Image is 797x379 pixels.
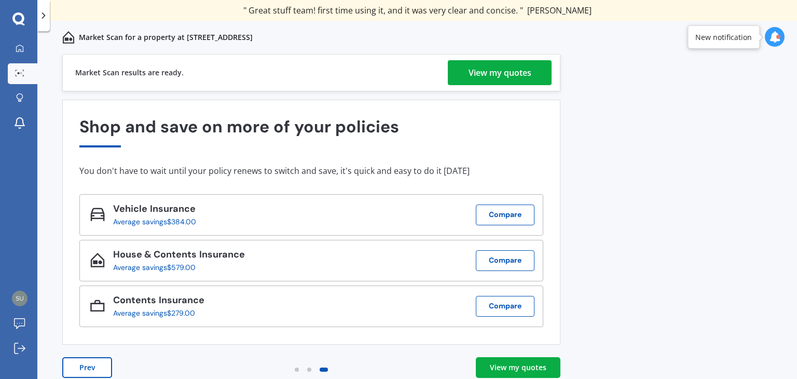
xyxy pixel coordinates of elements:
[469,60,531,85] div: View my quotes
[90,299,105,313] img: Contents_icon
[527,5,592,16] span: [PERSON_NAME]
[62,357,112,378] button: Prev
[113,204,204,218] div: Vehicle
[147,202,196,215] span: Insurance
[197,248,245,261] span: Insurance
[476,250,534,271] button: Compare
[695,32,752,42] div: New notification
[243,5,592,16] div: " Great stuff team! first time using it, and it was very clear and concise. "
[113,263,237,272] div: Average savings $579.00
[490,362,546,373] div: View my quotes
[476,357,560,378] a: View my quotes
[113,309,196,317] div: Average savings $279.00
[476,296,534,317] button: Compare
[79,32,253,43] p: Market Scan for a property at [STREET_ADDRESS]
[79,117,543,147] div: Shop and save on more of your policies
[90,253,105,267] img: House & Contents_icon
[62,31,75,44] img: home-and-contents.b802091223b8502ef2dd.svg
[12,291,28,306] img: 1ec9308810b59d87d08281d4f82309f3
[90,207,105,222] img: Vehicle_icon
[79,166,543,176] div: You don't have to wait until your policy renews to switch and save, it's quick and easy to do it ...
[75,55,184,91] div: Market Scan results are ready.
[113,218,196,226] div: Average savings $384.00
[156,294,204,306] span: Insurance
[448,60,552,85] a: View my quotes
[476,205,534,225] button: Compare
[113,249,245,263] div: House & Contents
[113,295,204,309] div: Contents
